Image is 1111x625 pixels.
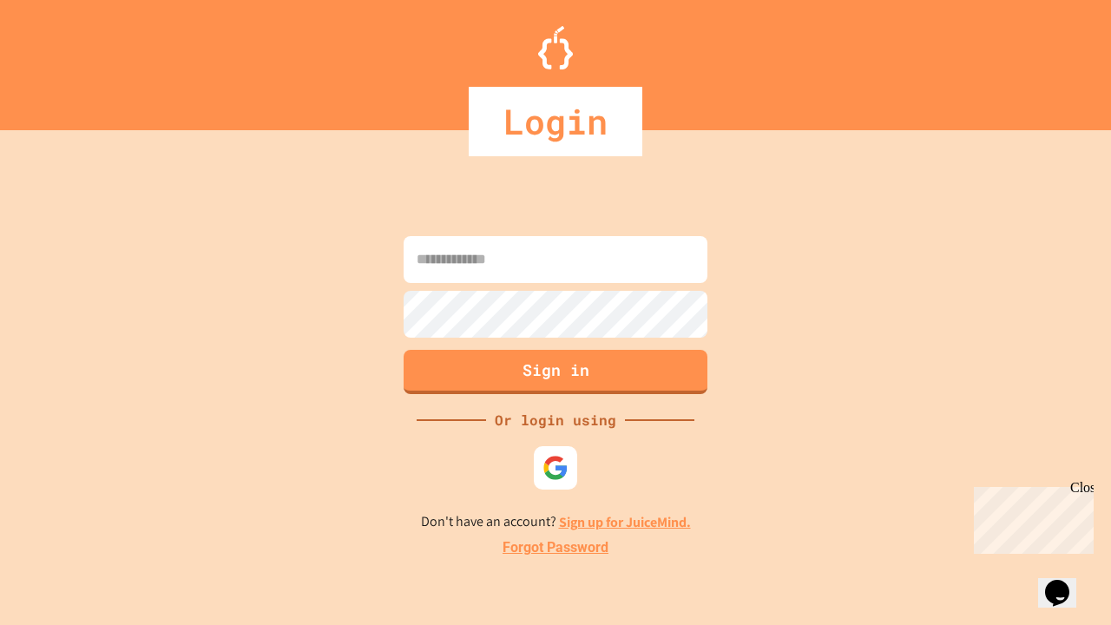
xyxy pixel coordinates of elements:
iframe: chat widget [967,480,1094,554]
div: Or login using [486,410,625,431]
button: Sign in [404,350,707,394]
img: Logo.svg [538,26,573,69]
p: Don't have an account? [421,511,691,533]
div: Chat with us now!Close [7,7,120,110]
iframe: chat widget [1038,556,1094,608]
img: google-icon.svg [542,455,569,481]
div: Login [469,87,642,156]
a: Sign up for JuiceMind. [559,513,691,531]
a: Forgot Password [503,537,608,558]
